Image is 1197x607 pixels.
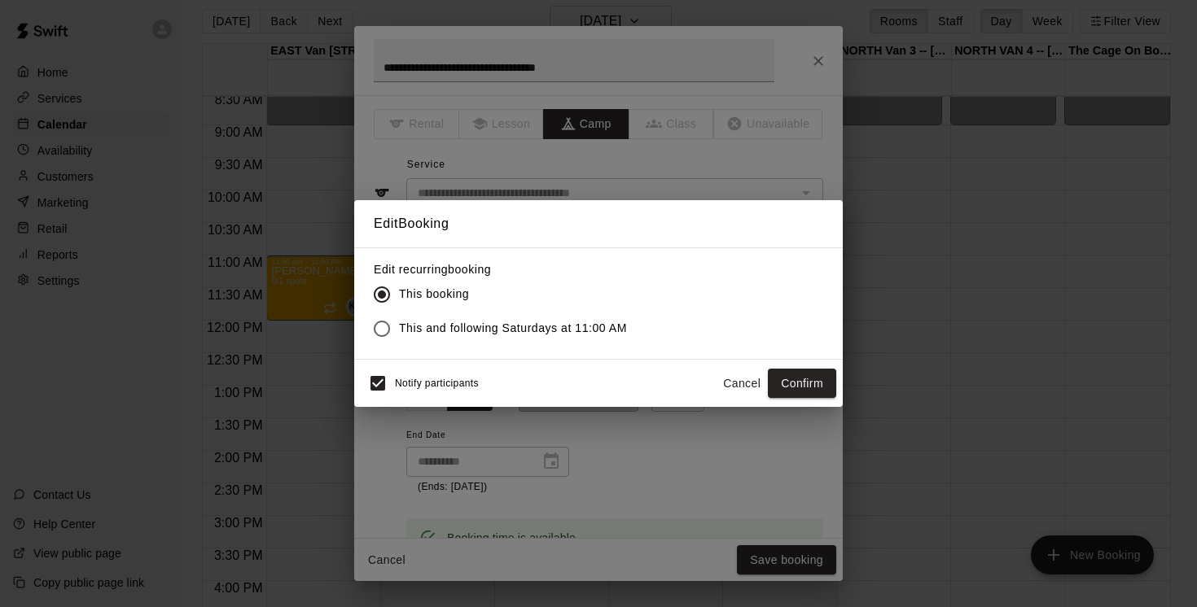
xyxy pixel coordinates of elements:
[399,320,627,337] span: This and following Saturdays at 11:00 AM
[354,200,843,247] h2: Edit Booking
[374,261,640,277] label: Edit recurring booking
[716,369,768,399] button: Cancel
[395,378,479,389] span: Notify participants
[768,369,836,399] button: Confirm
[399,286,469,303] span: This booking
